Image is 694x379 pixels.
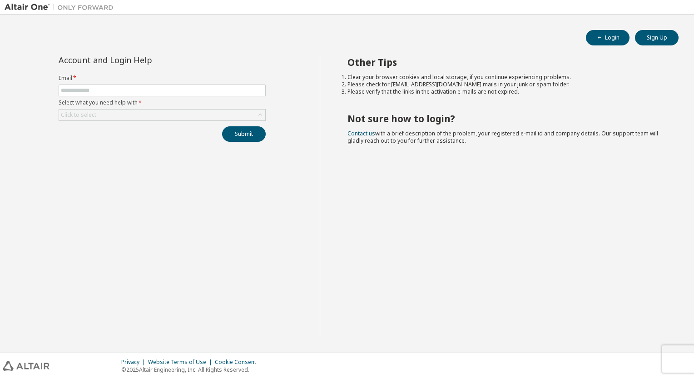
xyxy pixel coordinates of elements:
[215,359,262,366] div: Cookie Consent
[59,110,265,120] div: Click to select
[347,130,658,145] span: with a brief description of the problem, your registered e-mail id and company details. Our suppo...
[347,56,663,68] h2: Other Tips
[347,113,663,125] h2: Not sure how to login?
[347,88,663,95] li: Please verify that the links in the activation e-mails are not expired.
[121,366,262,374] p: © 2025 Altair Engineering, Inc. All Rights Reserved.
[586,30,630,45] button: Login
[61,111,96,119] div: Click to select
[347,81,663,88] li: Please check for [EMAIL_ADDRESS][DOMAIN_NAME] mails in your junk or spam folder.
[121,359,148,366] div: Privacy
[59,75,266,82] label: Email
[3,361,50,371] img: altair_logo.svg
[59,99,266,106] label: Select what you need help with
[59,56,224,64] div: Account and Login Help
[5,3,118,12] img: Altair One
[222,126,266,142] button: Submit
[347,74,663,81] li: Clear your browser cookies and local storage, if you continue experiencing problems.
[635,30,679,45] button: Sign Up
[347,130,375,137] a: Contact us
[148,359,215,366] div: Website Terms of Use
